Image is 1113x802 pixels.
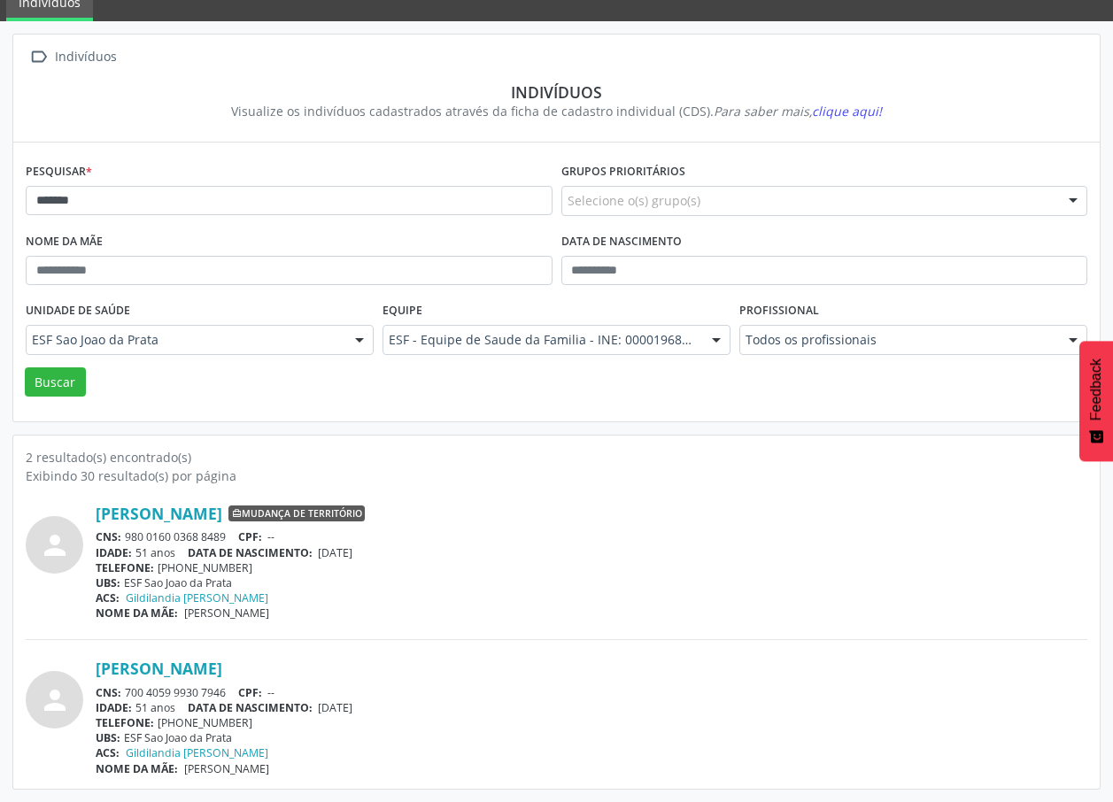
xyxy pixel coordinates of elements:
label: Unidade de saúde [26,297,130,325]
div: Exibindo 30 resultado(s) por página [26,467,1087,485]
span: UBS: [96,730,120,745]
div: 700 4059 9930 7946 [96,685,1087,700]
span: [PERSON_NAME] [184,761,269,776]
span: [DATE] [318,545,352,560]
span: ACS: [96,745,120,760]
span: Selecione o(s) grupo(s) [568,191,700,210]
div: [PHONE_NUMBER] [96,560,1087,575]
span: ESF - Equipe de Saude da Familia - INE: 0000196827 [389,331,694,349]
label: Profissional [739,297,819,325]
a: Gildilandia [PERSON_NAME] [126,745,268,760]
div: ESF Sao Joao da Prata [96,575,1087,590]
span: CPF: [238,529,262,544]
span: NOME DA MÃE: [96,605,178,621]
span: DATA DE NASCIMENTO: [188,700,313,715]
span: Mudança de território [228,505,365,521]
span: [PERSON_NAME] [184,605,269,621]
span: ESF Sao Joao da Prata [32,331,337,349]
i: person [39,529,71,561]
span: UBS: [96,575,120,590]
span: -- [267,685,274,700]
div: Indivíduos [38,82,1075,102]
div: 51 anos [96,700,1087,715]
span: TELEFONE: [96,560,154,575]
i:  [26,44,51,70]
span: TELEFONE: [96,715,154,730]
label: Data de nascimento [561,228,682,256]
div: [PHONE_NUMBER] [96,715,1087,730]
span: Todos os profissionais [746,331,1051,349]
span: CPF: [238,685,262,700]
label: Grupos prioritários [561,158,685,186]
div: 51 anos [96,545,1087,560]
a:  Indivíduos [26,44,120,70]
a: [PERSON_NAME] [96,659,222,678]
span: -- [267,529,274,544]
a: [PERSON_NAME] [96,504,222,523]
span: IDADE: [96,700,132,715]
span: Feedback [1088,359,1104,420]
a: Gildilandia [PERSON_NAME] [126,590,268,605]
i: person [39,684,71,716]
div: Visualize os indivíduos cadastrados através da ficha de cadastro individual (CDS). [38,102,1075,120]
label: Equipe [383,297,422,325]
span: NOME DA MÃE: [96,761,178,776]
div: 980 0160 0368 8489 [96,529,1087,544]
label: Nome da mãe [26,228,103,256]
div: ESF Sao Joao da Prata [96,730,1087,745]
span: IDADE: [96,545,132,560]
i: Para saber mais, [714,103,882,120]
label: Pesquisar [26,158,92,186]
span: [DATE] [318,700,352,715]
div: 2 resultado(s) encontrado(s) [26,448,1087,467]
span: DATA DE NASCIMENTO: [188,545,313,560]
button: Feedback - Mostrar pesquisa [1079,341,1113,461]
span: ACS: [96,590,120,605]
span: CNS: [96,529,121,544]
span: clique aqui! [812,103,882,120]
div: Indivíduos [51,44,120,70]
button: Buscar [25,367,86,397]
span: CNS: [96,685,121,700]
